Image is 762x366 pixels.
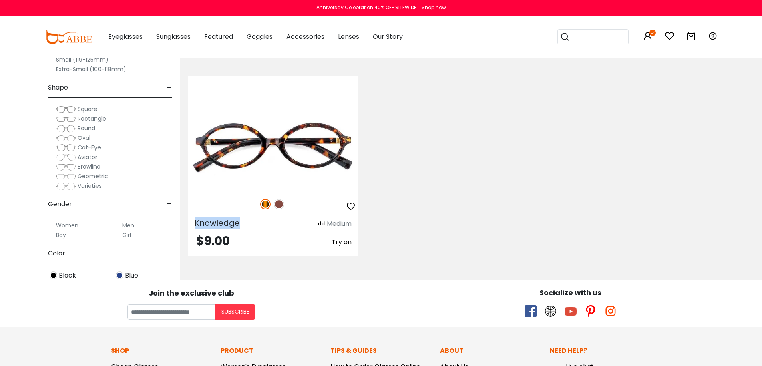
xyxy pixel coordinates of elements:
span: $9.00 [196,232,230,249]
span: Round [78,124,95,132]
span: - [167,78,172,97]
div: Anniversay Celebration 40% OFF SITEWIDE [316,4,416,11]
span: twitter [545,305,557,317]
button: Subscribe [215,304,255,320]
span: Square [78,105,97,113]
img: Brown [274,199,284,209]
img: size ruler [316,221,325,227]
span: Browline [78,163,101,171]
span: Aviator [78,153,97,161]
p: Shop [111,346,213,356]
span: Featured [204,32,233,41]
img: Aviator.png [56,153,76,161]
p: Need Help? [550,346,651,356]
span: Cat-Eye [78,143,101,151]
div: Socialize with us [385,287,756,298]
span: Lenses [338,32,359,41]
img: Oval.png [56,134,76,142]
span: youtube [565,305,577,317]
span: Eyeglasses [108,32,143,41]
img: Tortoise Knowledge - Acetate ,Universal Bridge Fit [188,105,358,190]
label: Extra-Small (100-118mm) [56,64,126,74]
span: Goggles [247,32,273,41]
p: Tips & Guides [330,346,432,356]
span: Our Story [373,32,403,41]
img: Square.png [56,105,76,113]
span: Black [59,271,76,280]
span: Sunglasses [156,32,191,41]
label: Small (119-125mm) [56,55,109,64]
img: Geometric.png [56,173,76,181]
span: Varieties [78,182,102,190]
input: Your email [127,304,215,320]
button: Try on [332,235,352,249]
img: Rectangle.png [56,115,76,123]
span: Geometric [78,172,108,180]
img: Browline.png [56,163,76,171]
label: Boy [56,230,66,240]
label: Women [56,221,78,230]
span: Gender [48,195,72,214]
span: Shape [48,78,68,97]
span: - [167,244,172,263]
img: Black [50,271,57,279]
img: Varieties.png [56,182,76,191]
span: instagram [605,305,617,317]
img: Round.png [56,125,76,133]
label: Men [122,221,134,230]
span: Rectangle [78,115,106,123]
span: facebook [525,305,537,317]
img: Blue [116,271,123,279]
p: About [440,346,542,356]
span: Blue [125,271,138,280]
span: Try on [332,237,352,247]
a: Shop now [418,4,446,11]
label: Girl [122,230,131,240]
span: Knowledge [195,217,240,229]
span: - [167,195,172,214]
img: abbeglasses.com [45,30,92,44]
div: Shop now [422,4,446,11]
img: Cat-Eye.png [56,144,76,152]
span: Oval [78,134,90,142]
div: Medium [327,219,352,229]
span: Color [48,244,65,263]
img: Tortoise [260,199,271,209]
div: Join the exclusive club [6,286,377,298]
p: Product [221,346,322,356]
span: pinterest [585,305,597,317]
span: Accessories [286,32,324,41]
